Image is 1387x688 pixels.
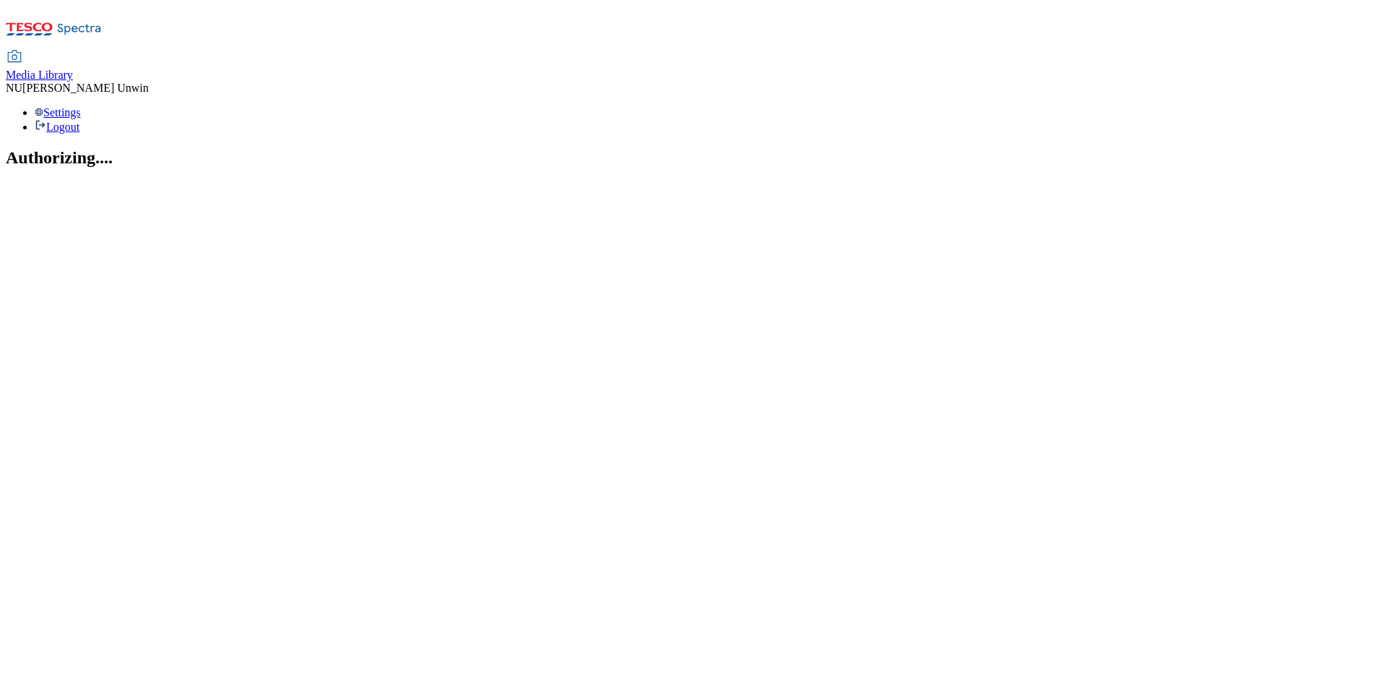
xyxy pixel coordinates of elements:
span: NU [6,82,22,94]
a: Media Library [6,51,73,82]
h2: Authorizing.... [6,148,1381,168]
a: Logout [35,121,79,133]
a: Settings [35,106,81,119]
span: Media Library [6,69,73,81]
span: [PERSON_NAME] Unwin [22,82,149,94]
